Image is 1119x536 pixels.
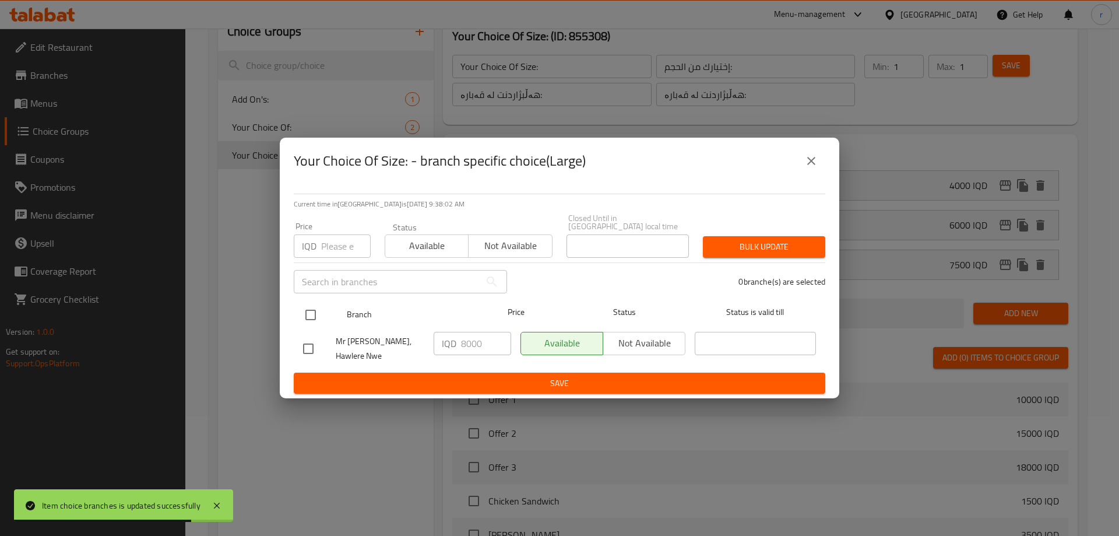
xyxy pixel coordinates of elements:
button: Not available [468,234,552,258]
p: 0 branche(s) are selected [738,276,825,288]
button: Available [385,234,469,258]
p: IQD [302,239,316,253]
span: Bulk update [712,240,816,254]
span: Mr [PERSON_NAME], Hawlere Nwe [336,334,424,363]
span: Branch [347,307,468,322]
span: Available [390,237,464,254]
span: Status is valid till [695,305,816,320]
span: Save [303,376,816,391]
span: Status [564,305,685,320]
span: Price [477,305,555,320]
input: Search in branches [294,270,480,293]
button: Save [294,373,825,394]
input: Please enter price [321,234,371,258]
span: Not available [473,237,547,254]
button: close [797,147,825,175]
p: Current time in [GEOGRAPHIC_DATA] is [DATE] 9:38:02 AM [294,199,825,209]
div: Item choice branches is updated successfully [42,499,200,512]
h2: Your Choice Of Size: - branch specific choice(Large) [294,152,586,170]
input: Please enter price [461,332,511,355]
button: Bulk update [703,236,825,258]
p: IQD [442,337,456,351]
